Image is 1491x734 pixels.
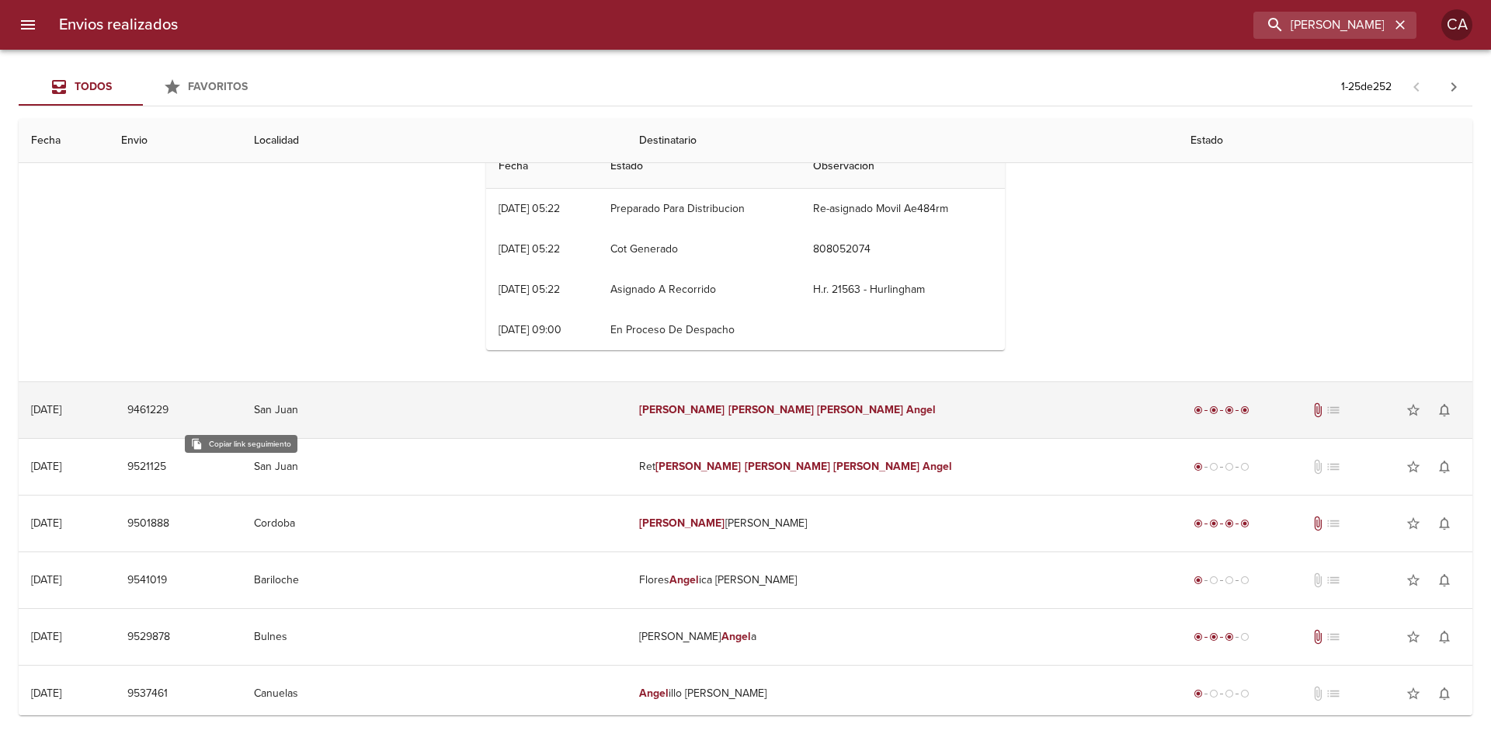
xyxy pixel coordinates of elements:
[1225,519,1234,528] span: radio_button_checked
[1178,119,1472,163] th: Estado
[1437,572,1452,588] span: notifications_none
[801,229,1005,270] td: 808052074
[1406,572,1421,588] span: star_border
[242,382,626,438] td: San Juan
[31,460,61,473] div: [DATE]
[1240,576,1249,585] span: radio_button_unchecked
[1209,519,1218,528] span: radio_button_checked
[1190,516,1253,531] div: Entregado
[1326,629,1341,645] span: No tiene pedido asociado
[31,517,61,530] div: [DATE]
[598,310,801,350] td: En Proceso De Despacho
[127,628,170,647] span: 9529878
[801,144,1005,189] th: Observacion
[1437,402,1452,418] span: notifications_none
[121,566,173,595] button: 9541019
[75,80,112,93] span: Todos
[1326,459,1341,475] span: No tiene pedido asociado
[598,144,801,189] th: Estado
[1398,678,1429,709] button: Agregar a favoritos
[242,609,626,665] td: Bulnes
[1406,402,1421,418] span: star_border
[745,460,831,473] em: [PERSON_NAME]
[188,80,248,93] span: Favoritos
[499,202,560,215] div: [DATE] 05:22
[1437,459,1452,475] span: notifications_none
[127,571,167,590] span: 9541019
[1429,395,1460,426] button: Activar notificaciones
[1398,565,1429,596] button: Agregar a favoritos
[639,517,725,530] em: [PERSON_NAME]
[728,403,815,416] em: [PERSON_NAME]
[499,242,560,256] div: [DATE] 05:22
[655,460,742,473] em: [PERSON_NAME]
[1429,508,1460,539] button: Activar notificaciones
[121,396,175,425] button: 9461229
[1326,402,1341,418] span: No tiene pedido asociado
[1406,459,1421,475] span: star_border
[31,687,61,700] div: [DATE]
[598,189,801,229] td: Preparado Para Distribucion
[127,684,168,704] span: 9537461
[31,630,61,643] div: [DATE]
[1190,572,1253,588] div: Generado
[1194,689,1203,698] span: radio_button_checked
[1429,621,1460,652] button: Activar notificaciones
[1190,459,1253,475] div: Generado
[127,401,169,420] span: 9461229
[242,552,626,608] td: Bariloche
[499,323,561,336] div: [DATE] 09:00
[639,403,725,416] em: [PERSON_NAME]
[1441,9,1472,40] div: Abrir información de usuario
[19,68,267,106] div: Tabs Envios
[1429,678,1460,709] button: Activar notificaciones
[598,270,801,310] td: Asignado A Recorrido
[1398,78,1435,94] span: Pagina anterior
[1310,459,1326,475] span: No tiene documentos adjuntos
[1310,686,1326,701] span: No tiene documentos adjuntos
[242,439,626,495] td: San Juan
[1310,402,1326,418] span: Tiene documentos adjuntos
[486,144,598,189] th: Fecha
[1437,686,1452,701] span: notifications_none
[627,119,1179,163] th: Destinatario
[627,666,1179,722] td: illo [PERSON_NAME]
[1209,632,1218,642] span: radio_button_checked
[1225,462,1234,471] span: radio_button_unchecked
[121,680,174,708] button: 9537461
[19,119,109,163] th: Fecha
[1437,629,1452,645] span: notifications_none
[1225,632,1234,642] span: radio_button_checked
[817,403,903,416] em: [PERSON_NAME]
[669,573,699,586] em: Angel
[499,283,560,296] div: [DATE] 05:22
[1225,576,1234,585] span: radio_button_unchecked
[121,510,176,538] button: 9501888
[1326,686,1341,701] span: No tiene pedido asociado
[801,270,1005,310] td: H.r. 21563 - Hurlingham
[1398,508,1429,539] button: Agregar a favoritos
[1429,451,1460,482] button: Activar notificaciones
[121,453,172,482] button: 9521125
[127,514,169,534] span: 9501888
[1398,621,1429,652] button: Agregar a favoritos
[1225,405,1234,415] span: radio_button_checked
[1190,686,1253,701] div: Generado
[1398,451,1429,482] button: Agregar a favoritos
[1240,689,1249,698] span: radio_button_unchecked
[721,630,751,643] em: Angel
[639,687,669,700] em: Angel
[801,189,1005,229] td: Re-asignado Movil Ae484rm
[923,460,952,473] em: Angel
[598,229,801,270] td: Cot Generado
[1225,689,1234,698] span: radio_button_unchecked
[121,623,176,652] button: 9529878
[1310,572,1326,588] span: No tiene documentos adjuntos
[1310,629,1326,645] span: Tiene documentos adjuntos
[1435,68,1472,106] span: Pagina siguiente
[627,552,1179,608] td: Flores ica [PERSON_NAME]
[1194,632,1203,642] span: radio_button_checked
[1194,405,1203,415] span: radio_button_checked
[1310,516,1326,531] span: Tiene documentos adjuntos
[1240,632,1249,642] span: radio_button_unchecked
